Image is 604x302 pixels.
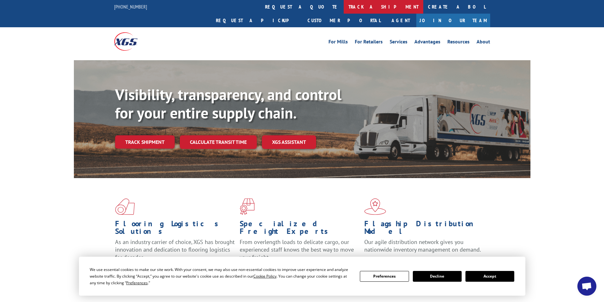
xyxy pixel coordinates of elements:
[414,39,440,46] a: Advantages
[413,271,462,282] button: Decline
[303,14,385,27] a: Customer Portal
[90,266,352,286] div: We use essential cookies to make our site work. With your consent, we may also use non-essential ...
[115,135,175,149] a: Track shipment
[390,39,407,46] a: Services
[360,271,409,282] button: Preferences
[180,135,257,149] a: Calculate transit time
[126,280,148,286] span: Preferences
[115,198,135,215] img: xgs-icon-total-supply-chain-intelligence-red
[477,39,490,46] a: About
[262,135,316,149] a: XGS ASSISTANT
[114,3,147,10] a: [PHONE_NUMBER]
[416,14,490,27] a: Join Our Team
[447,39,470,46] a: Resources
[115,220,235,238] h1: Flooring Logistics Solutions
[115,85,341,123] b: Visibility, transparency, and control for your entire supply chain.
[385,14,416,27] a: Agent
[364,198,386,215] img: xgs-icon-flagship-distribution-model-red
[240,238,360,267] p: From overlength loads to delicate cargo, our experienced staff knows the best way to move your fr...
[577,277,596,296] div: Open chat
[79,257,525,296] div: Cookie Consent Prompt
[328,39,348,46] a: For Mills
[240,220,360,238] h1: Specialized Freight Experts
[253,273,276,279] span: Cookie Policy
[211,14,303,27] a: Request a pickup
[465,271,514,282] button: Accept
[364,220,484,238] h1: Flagship Distribution Model
[364,238,481,253] span: Our agile distribution network gives you nationwide inventory management on demand.
[355,39,383,46] a: For Retailers
[115,238,235,261] span: As an industry carrier of choice, XGS has brought innovation and dedication to flooring logistics...
[240,198,255,215] img: xgs-icon-focused-on-flooring-red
